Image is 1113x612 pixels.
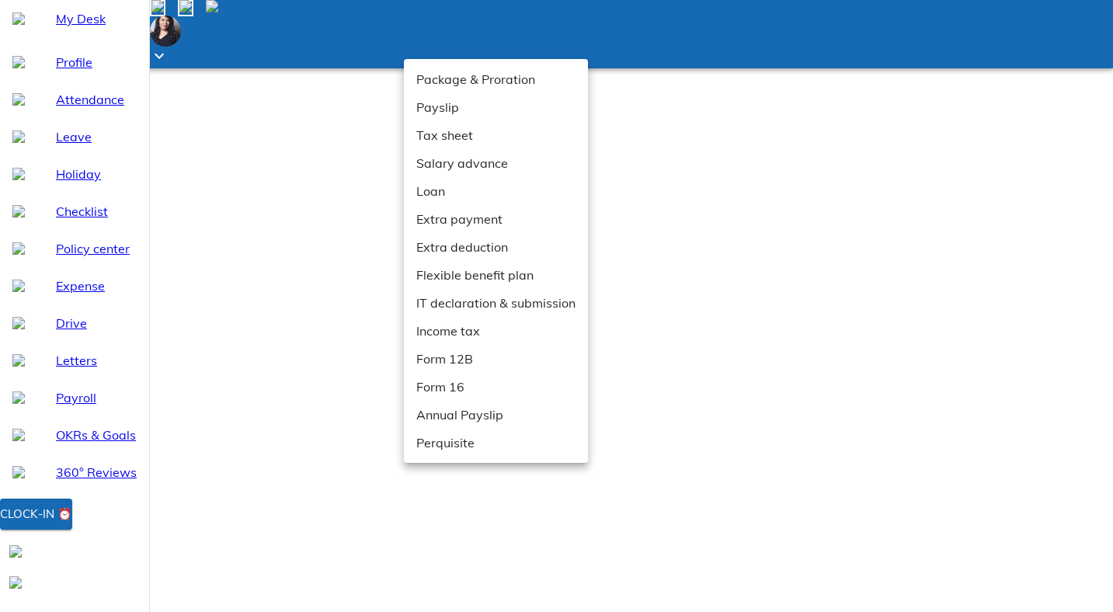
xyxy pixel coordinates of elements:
li: Salary advance [404,149,588,177]
li: Annual Payslip [404,401,588,429]
li: Package & Proration [404,65,588,93]
li: Extra deduction [404,233,588,261]
li: Flexible benefit plan [404,261,588,289]
li: Extra payment [404,205,588,233]
li: IT declaration & submission [404,289,588,317]
li: Income tax [404,317,588,345]
li: Payslip [404,93,588,121]
li: Perquisite [404,429,588,457]
li: Form 16 [404,373,588,401]
li: Form 12B [404,345,588,373]
li: Tax sheet [404,121,588,149]
li: Loan [404,177,588,205]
